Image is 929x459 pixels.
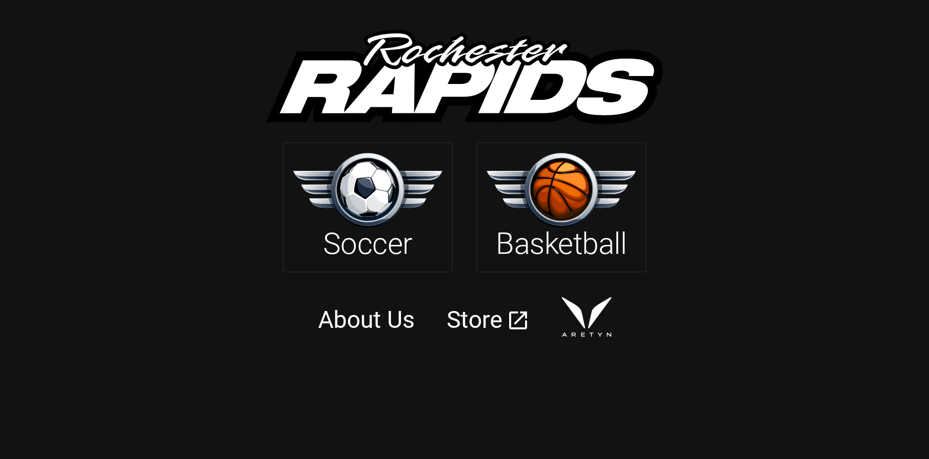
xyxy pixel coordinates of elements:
a: Basketball [476,143,646,272]
h2: Basketball [496,226,626,262]
img: soccer.svg [293,153,442,227]
a: Soccer [283,143,453,272]
img: rapids.svg [266,30,663,124]
img: basketball.svg [487,153,636,227]
img: aretyn.png [562,297,611,337]
a: Store [447,306,502,334]
h2: Soccer [323,226,412,262]
a: About Us [318,306,415,334]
